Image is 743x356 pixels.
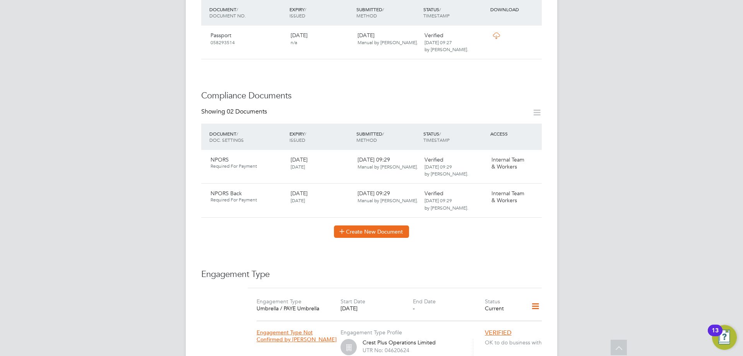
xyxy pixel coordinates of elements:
span: [DATE] [291,163,305,170]
h3: Engagement Type [201,269,542,280]
span: [DATE] 09:29 [358,156,418,170]
div: 13 [712,330,719,341]
span: / [305,6,306,12]
span: n/a [291,39,297,45]
span: TIMESTAMP [423,12,450,19]
span: ISSUED [289,137,305,143]
div: [DATE] [288,29,354,49]
span: NPORS [211,156,229,163]
div: Umbrella / PAYE Umbrella [257,305,329,312]
span: [DATE] 09:29 by [PERSON_NAME]. [425,163,468,177]
div: SUBMITTED [354,127,421,147]
span: 058293514 [211,39,235,45]
div: SUBMITTED [354,2,421,22]
span: / [382,131,384,137]
span: / [439,6,441,12]
div: [DATE] [341,305,413,312]
div: EXPIRY [288,127,354,147]
span: Internal Team & Workers [491,190,524,204]
button: Create New Document [334,225,409,238]
label: Start Date [341,298,365,305]
div: [DATE] [354,29,421,49]
div: DOCUMENT [207,2,288,22]
span: METHOD [356,137,377,143]
span: [DATE] [291,156,308,163]
span: Required For Payment [211,197,284,203]
div: STATUS [421,127,488,147]
div: ACCESS [488,127,542,141]
span: TIMESTAMP [423,137,450,143]
div: - [413,305,485,312]
span: Internal Team & Workers [491,156,524,170]
span: Verified [425,32,443,39]
span: 02 Documents [227,108,267,115]
h3: Compliance Documents [201,90,542,101]
div: STATUS [421,2,488,22]
div: Passport [207,29,288,49]
span: / [305,131,306,137]
span: / [236,6,238,12]
span: DOC. SETTINGS [209,137,244,143]
label: Engagement Type [257,298,301,305]
div: DOWNLOAD [488,2,542,16]
span: METHOD [356,12,377,19]
label: UTR No: 04620624 [363,347,409,354]
span: / [439,131,441,137]
span: by [PERSON_NAME]. [425,46,468,52]
span: [DATE] [291,197,305,203]
span: OK to do business with [485,339,545,346]
span: [DATE] [291,190,308,197]
span: / [382,6,384,12]
span: Manual by [PERSON_NAME]. [358,39,418,45]
span: [DATE] 09:29 [358,190,418,204]
span: Engagement Type Not Confirmed by [PERSON_NAME] [257,329,337,343]
span: DOCUMENT NO. [209,12,246,19]
label: Status [485,298,500,305]
span: [DATE] 09:29 by [PERSON_NAME]. [425,197,468,210]
div: DOCUMENT [207,127,288,147]
span: Manual by [PERSON_NAME]. [358,163,418,170]
span: [DATE] 09:27 [425,39,452,45]
div: Showing [201,108,269,116]
label: Engagement Type Profile [341,329,402,336]
button: Open Resource Center, 13 new notifications [712,325,737,350]
span: ISSUED [289,12,305,19]
div: EXPIRY [288,2,354,22]
span: Required For Payment [211,163,284,169]
span: Verified [425,190,443,197]
span: Manual by [PERSON_NAME]. [358,197,418,203]
span: VERIFIED [485,329,512,337]
span: NPORS Back [211,190,242,197]
span: Verified [425,156,443,163]
label: End Date [413,298,436,305]
span: / [236,131,238,137]
div: Current [485,305,521,312]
